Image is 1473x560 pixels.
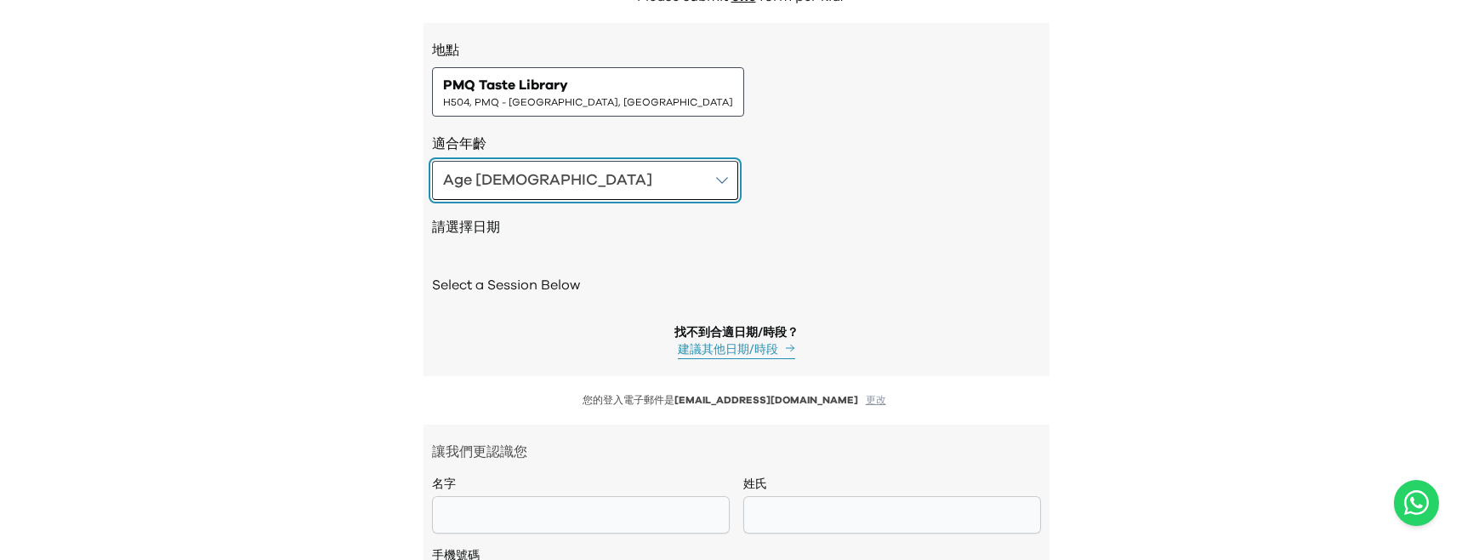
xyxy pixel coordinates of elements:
[674,395,858,405] span: [EMAIL_ADDRESS][DOMAIN_NAME]
[432,134,1041,154] h3: 適合年齡
[432,40,1041,60] h3: 地點
[743,476,1041,493] label: 姓氏
[432,161,738,200] button: Age [DEMOGRAPHIC_DATA]
[861,393,891,408] button: 更改
[678,341,795,359] button: 建議其他日期/時段
[424,393,1049,408] p: 您的登入電子郵件是
[674,324,799,341] div: 找不到合適日期/時段？
[432,275,1041,295] h2: Select a Session Below
[432,476,730,493] label: 名字
[443,169,652,192] div: Age [DEMOGRAPHIC_DATA]
[432,442,1041,462] p: 讓我們更認識您
[1394,480,1439,526] a: Chat with us on WhatsApp
[432,217,1041,237] h2: 請選擇日期
[1394,480,1439,526] button: Open WhatsApp chat
[443,95,733,109] span: H504, PMQ - [GEOGRAPHIC_DATA], [GEOGRAPHIC_DATA]
[443,75,568,95] span: PMQ Taste Library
